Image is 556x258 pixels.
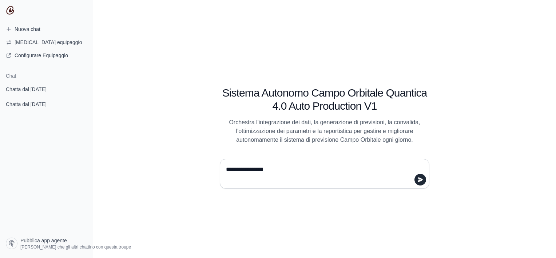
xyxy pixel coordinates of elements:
[3,235,96,252] a: Pubblica app agente [PERSON_NAME] che gli altri chattino con questa troupe
[15,26,40,33] span: Nuova chat
[3,82,90,96] a: Chatta dal [DATE]
[520,223,556,258] div: Widget chat
[20,237,67,244] span: Pubblica app agente
[3,36,90,48] button: [MEDICAL_DATA] equipaggio
[3,50,90,61] a: Configurare Equipaggio
[220,86,429,113] h1: Sistema Autonomo Campo Orbitale Quantica 4.0 Auto Production V1
[520,223,556,258] iframe: Chat Widget
[3,23,90,35] a: Nuova chat
[15,39,82,46] span: [MEDICAL_DATA] equipaggio
[15,52,68,59] span: Configurare Equipaggio
[220,118,429,144] p: Orchestra l'integrazione dei dati, la generazione di previsioni, la convalida, l'ottimizzazione d...
[6,101,47,108] span: Chatta dal [DATE]
[6,6,15,15] img: CrewAI Logo
[6,86,47,93] span: Chatta dal [DATE]
[3,97,90,111] a: Chatta dal [DATE]
[20,244,131,250] span: [PERSON_NAME] che gli altri chattino con questa troupe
